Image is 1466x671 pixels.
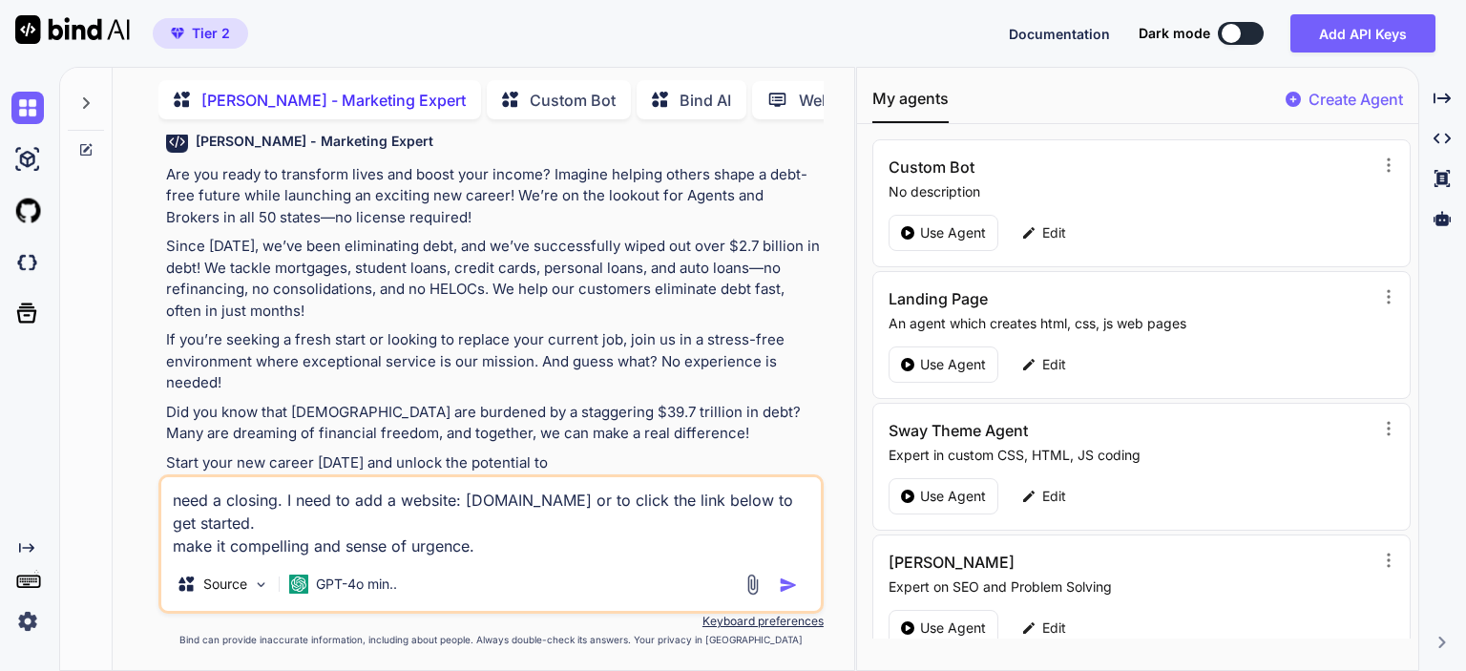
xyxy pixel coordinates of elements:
p: Use Agent [920,487,986,506]
span: Documentation [1009,26,1110,42]
textarea: need a closing. I need to add a website: [DOMAIN_NAME] or to click the link below to get started.... [161,477,821,557]
p: [PERSON_NAME] - Marketing Expert [201,89,466,112]
p: Bind can provide inaccurate information, including about people. Always double-check its answers.... [158,633,824,647]
p: Create Agent [1309,88,1403,111]
img: Pick Models [253,577,269,593]
p: Bind AI [680,89,731,112]
img: settings [11,605,44,638]
img: darkCloudIdeIcon [11,246,44,279]
h3: Sway Theme Agent [889,419,1227,442]
p: GPT-4o min.. [316,575,397,594]
button: premiumTier 2 [153,18,248,49]
p: Custom Bot [530,89,616,112]
p: Edit [1042,355,1066,374]
p: If you’re seeking a fresh start or looking to replace your current job, join us in a stress-free ... [166,329,820,394]
p: An agent which creates html, css, js web pages [889,314,1372,333]
p: Expert in custom CSS, HTML, JS coding [889,446,1372,465]
p: Did you know that [DEMOGRAPHIC_DATA] are burdened by a staggering $39.7 trillion in debt? Many ar... [166,402,820,445]
span: Tier 2 [192,24,230,43]
p: Web Search [799,89,886,112]
p: Edit [1042,619,1066,638]
img: premium [171,28,184,39]
button: Add API Keys [1290,14,1435,52]
p: Source [203,575,247,594]
span: Dark mode [1139,24,1210,43]
p: Edit [1042,223,1066,242]
h3: Custom Bot [889,156,1227,178]
h6: [PERSON_NAME] - Marketing Expert [196,132,433,151]
p: Expert on SEO and Problem Solving [889,577,1372,597]
img: GPT-4o mini [289,575,308,594]
p: Use Agent [920,355,986,374]
p: Use Agent [920,619,986,638]
p: Use Agent [920,223,986,242]
p: Since [DATE], we’ve been eliminating debt, and we’ve successfully wiped out over $2.7 billion in ... [166,236,820,322]
p: Are you ready to transform lives and boost your income? Imagine helping others shape a debt-free ... [166,164,820,229]
button: Documentation [1009,24,1110,44]
img: Bind AI [15,15,130,44]
img: chat [11,92,44,124]
h3: Landing Page [889,287,1227,310]
img: ai-studio [11,143,44,176]
img: icon [779,576,798,595]
p: Edit [1042,487,1066,506]
img: attachment [742,574,764,596]
p: Start your new career [DATE] and unlock the potential to earn 500 and $1,500 for every person you... [166,452,820,538]
h3: [PERSON_NAME] [889,551,1227,574]
p: Keyboard preferences [158,614,824,629]
img: githubLight [11,195,44,227]
button: My agents [872,87,949,123]
p: No description [889,182,1372,201]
